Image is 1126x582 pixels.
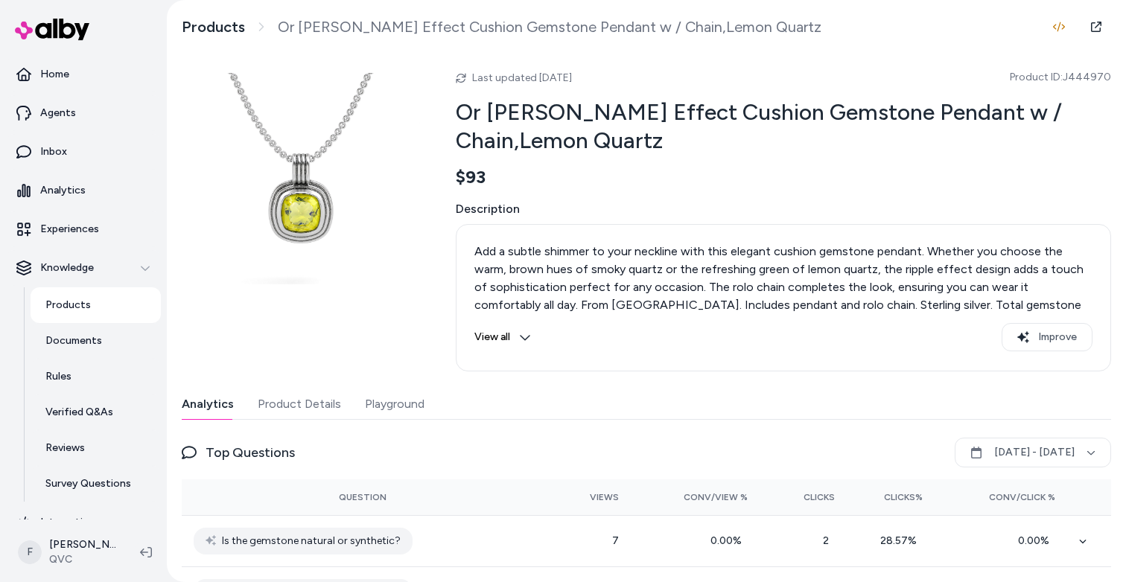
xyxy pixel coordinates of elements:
[6,57,161,92] a: Home
[6,173,161,208] a: Analytics
[40,183,86,198] p: Analytics
[472,71,572,84] span: Last updated [DATE]
[456,200,1111,218] span: Description
[49,552,116,567] span: QVC
[45,369,71,384] p: Rules
[955,438,1111,467] button: [DATE] - [DATE]
[40,260,94,275] p: Knowledge
[823,534,835,547] span: 2
[182,60,420,298] img: j444970_oo4.102
[40,67,69,82] p: Home
[474,323,531,351] button: View all
[31,359,161,394] a: Rules
[45,405,113,420] p: Verified Q&As
[31,323,161,359] a: Documents
[1010,70,1111,85] span: Product ID: J444970
[710,534,748,547] span: 0.00 %
[18,540,42,564] span: F
[258,389,341,419] button: Product Details
[612,534,619,547] span: 7
[456,166,486,188] span: $93
[1002,323,1092,351] button: Improve
[31,394,161,430] a: Verified Q&As
[31,430,161,466] a: Reviews
[474,243,1092,350] p: Add a subtle shimmer to your neckline with this elegant cushion gemstone pendant. Whether you cho...
[6,95,161,131] a: Agents
[45,333,102,348] p: Documents
[947,485,1055,509] button: Conv/Click %
[556,485,620,509] button: Views
[206,442,295,463] span: Top Questions
[365,389,424,419] button: Playground
[456,98,1111,154] h2: Or [PERSON_NAME] Effect Cushion Gemstone Pendant w / Chain,Lemon Quartz
[339,485,387,509] button: Question
[804,491,835,503] span: Clicks
[684,491,748,503] span: Conv/View %
[40,106,76,121] p: Agents
[884,491,923,503] span: Clicks%
[643,485,747,509] button: Conv/View %
[772,485,836,509] button: Clicks
[40,515,101,530] p: Integrations
[278,18,821,36] span: Or [PERSON_NAME] Effect Cushion Gemstone Pendant w / Chain,Lemon Quartz
[880,534,923,547] span: 28.57 %
[590,491,619,503] span: Views
[15,19,89,40] img: alby Logo
[45,476,131,491] p: Survey Questions
[45,441,85,455] p: Reviews
[339,491,387,503] span: Question
[6,250,161,286] button: Knowledge
[6,134,161,170] a: Inbox
[9,528,128,576] button: F[PERSON_NAME]QVC
[1018,534,1055,547] span: 0.00 %
[222,532,401,550] span: Is the gemstone natural or synthetic?
[859,485,923,509] button: Clicks%
[31,287,161,323] a: Products
[182,18,821,36] nav: breadcrumb
[989,491,1055,503] span: Conv/Click %
[45,298,91,313] p: Products
[6,211,161,247] a: Experiences
[182,389,234,419] button: Analytics
[31,466,161,502] a: Survey Questions
[49,537,116,552] p: [PERSON_NAME]
[182,18,245,36] a: Products
[40,144,67,159] p: Inbox
[6,505,161,540] a: Integrations
[40,222,99,237] p: Experiences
